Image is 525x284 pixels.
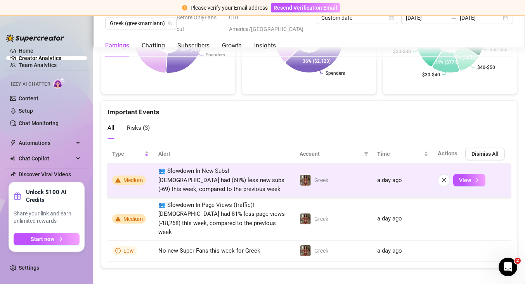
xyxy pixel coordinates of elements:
[105,41,129,50] div: Earnings
[206,52,225,58] text: Spenders
[158,167,284,193] span: 👥 Slowdown In New Subs! [DEMOGRAPHIC_DATA] had (68%) less new subs (-69) this week, compared to t...
[499,258,517,276] iframe: Intercom live chat
[115,248,121,253] span: info-circle
[515,258,521,264] span: 2
[19,171,71,177] a: Discover Viral Videos
[254,41,276,50] div: Insights
[321,12,393,24] span: Custom date
[438,150,457,157] span: Actions
[271,3,340,12] button: Resend Verification Email
[19,265,39,271] a: Settings
[191,3,268,12] div: Please verify your Email address
[229,12,312,35] span: CDT America/[GEOGRAPHIC_DATA]
[158,201,285,236] span: 👥 Slowdown In Page Views (traffic)! [DEMOGRAPHIC_DATA] had 81% less page views (-18,268) this wee...
[19,137,74,149] span: Automations
[123,177,143,183] span: Medium
[110,17,172,29] span: Greek (greekmamiann)
[389,15,394,20] span: calendar
[474,177,480,183] span: right
[31,236,54,242] span: Start now
[453,174,485,186] button: View
[460,14,501,22] input: End date
[19,52,81,64] a: Creator Analytics
[373,145,433,164] th: Time
[406,14,447,22] input: Start date
[14,233,80,245] button: Start nowarrow-right
[441,177,447,183] span: close
[19,62,57,68] a: Team Analytics
[142,41,165,50] div: Chatting
[314,248,328,254] span: Greek
[112,150,143,158] span: Type
[10,140,16,146] span: thunderbolt
[326,71,345,76] text: Spenders
[300,213,311,224] img: Greek
[377,215,402,222] span: a day ago
[19,120,59,126] a: Chat Monitoring
[158,247,260,254] span: No new Super Fans this week for Greek
[477,65,495,70] text: $40-$50
[10,156,15,161] img: Chat Copilot
[177,12,224,35] span: Before OnlyFans cut
[154,145,295,164] th: Alert
[364,151,369,156] span: filter
[19,95,38,102] a: Content
[450,15,457,21] span: swap-right
[11,81,50,88] span: Izzy AI Chatter
[377,177,402,184] span: a day ago
[115,177,121,183] span: warning
[6,34,64,42] img: logo-BBDzfeDw.svg
[168,21,172,26] span: team
[300,245,311,256] img: Greek
[107,124,114,131] span: All
[314,177,328,183] span: Greek
[107,145,154,164] th: Type
[300,175,311,186] img: Greek
[422,72,440,77] text: $30-$40
[19,152,74,165] span: Chat Copilot
[123,248,134,254] span: Low
[19,108,33,114] a: Setup
[300,150,361,158] span: Account
[465,148,505,160] button: Dismiss All
[53,77,65,89] img: AI Chatter
[274,5,337,11] span: Resend Verification Email
[127,124,150,131] span: Risks ( 3 )
[57,236,63,242] span: arrow-right
[19,48,33,54] a: Home
[14,210,80,225] span: Share your link and earn unlimited rewards
[362,148,370,160] span: filter
[182,5,187,10] span: exclamation-circle
[471,151,499,157] span: Dismiss All
[222,41,242,50] div: Growth
[14,192,21,200] span: gift
[450,15,457,21] span: to
[26,188,80,204] strong: Unlock $100 AI Credits
[459,177,471,183] span: View
[377,150,422,158] span: Time
[107,101,511,117] div: Important Events
[377,247,402,254] span: a day ago
[314,216,328,222] span: Greek
[123,216,143,222] span: Medium
[115,216,121,222] span: warning
[177,41,210,50] div: Subscribers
